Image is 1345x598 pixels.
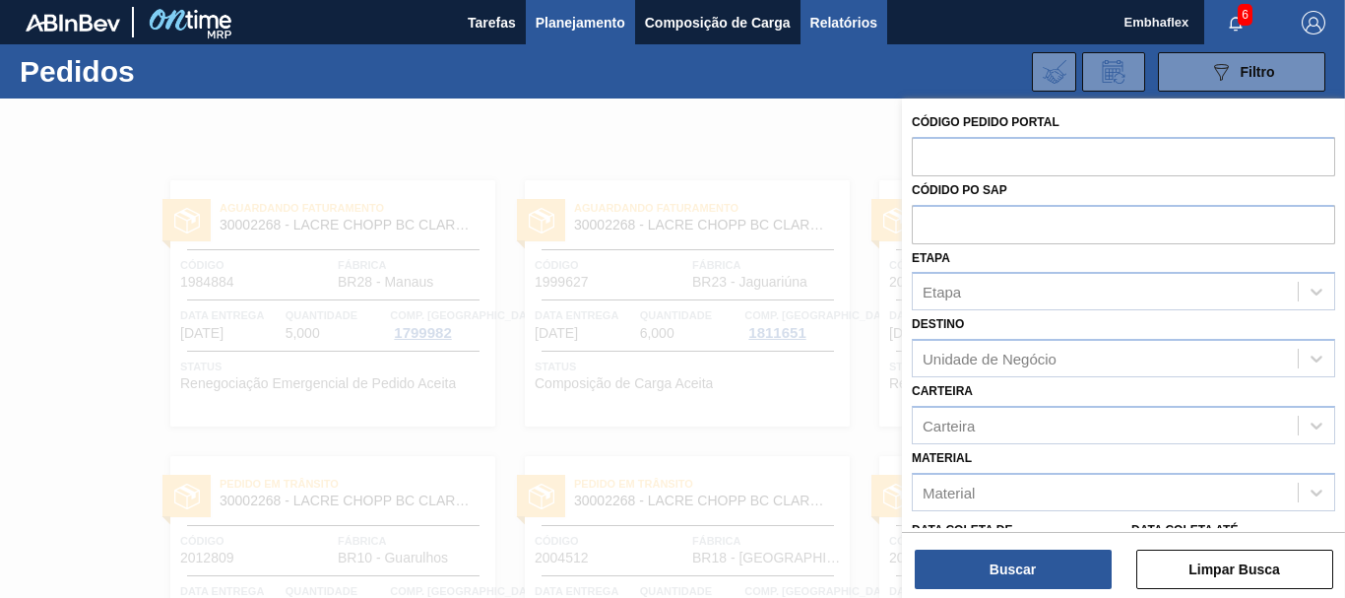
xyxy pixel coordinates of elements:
span: Relatórios [810,11,877,34]
span: Planejamento [536,11,625,34]
label: Material [912,451,972,465]
label: Códido PO SAP [912,183,1007,197]
button: Notificações [1204,9,1267,36]
label: Data coleta até [1131,523,1238,537]
img: Logout [1302,11,1325,34]
img: TNhmsLtSVTkK8tSr43FrP2fwEKptu5GPRR3wAAAABJRU5ErkJggg== [26,14,120,32]
h1: Pedidos [20,60,295,83]
span: 6 [1238,4,1252,26]
span: Filtro [1241,64,1275,80]
span: Tarefas [468,11,516,34]
div: Solicitação de Revisão de Pedidos [1082,52,1145,92]
label: Destino [912,317,964,331]
span: Composição de Carga [645,11,791,34]
div: Etapa [923,284,961,300]
div: Unidade de Negócio [923,351,1057,367]
div: Importar Negociações dos Pedidos [1032,52,1076,92]
label: Etapa [912,251,950,265]
label: Data coleta de [912,523,1012,537]
div: Material [923,484,975,500]
div: Carteira [923,417,975,433]
label: Carteira [912,384,973,398]
label: Código Pedido Portal [912,115,1059,129]
button: Filtro [1158,52,1325,92]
